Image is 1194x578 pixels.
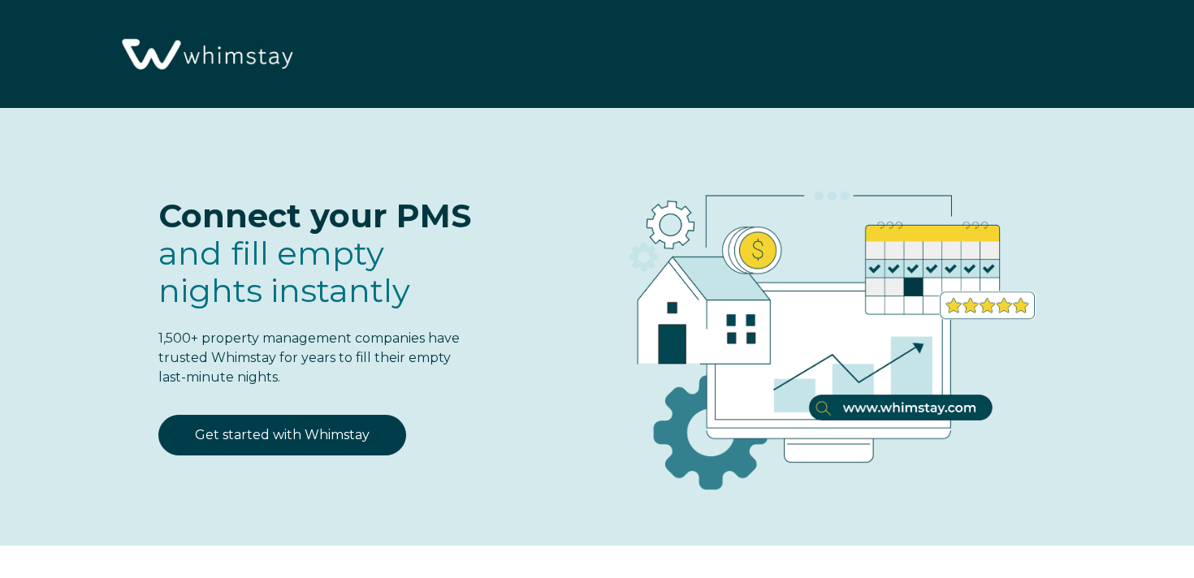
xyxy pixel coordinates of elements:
span: Connect your PMS [158,196,471,235]
a: Get started with Whimstay [158,415,406,455]
span: fill empty nights instantly [158,233,410,310]
span: 1,500+ property management companies have trusted Whimstay for years to fill their empty last-min... [158,330,460,385]
img: Whimstay Logo-02 1 [114,8,298,102]
span: and [158,233,410,310]
img: RBO Ilustrations-03 [537,140,1109,515]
